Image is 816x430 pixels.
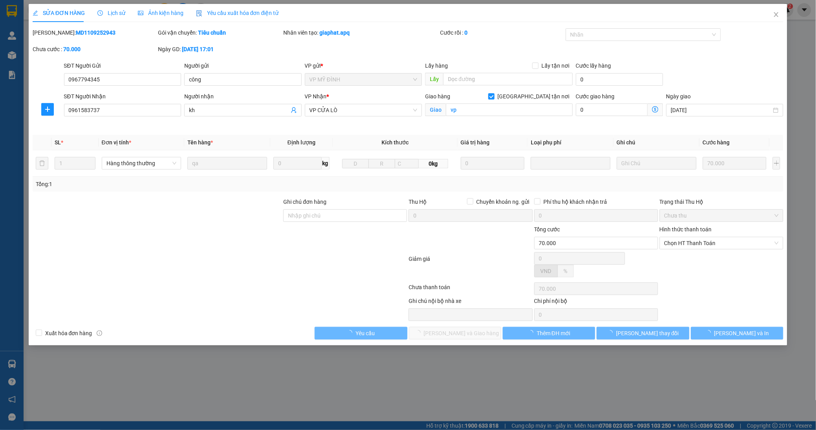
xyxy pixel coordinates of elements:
[342,159,369,168] input: D
[395,159,419,168] input: C
[347,330,356,336] span: loading
[42,329,95,338] span: Xuất hóa đơn hàng
[495,92,573,101] span: [GEOGRAPHIC_DATA] tận nơi
[706,330,714,336] span: loading
[33,10,38,16] span: edit
[55,139,61,146] span: SL
[63,46,81,52] b: 70.000
[187,139,213,146] span: Tên hàng
[76,30,116,36] b: MD1109252943
[283,199,326,205] label: Ghi chú đơn hàng
[443,73,572,85] input: Dọc đường
[691,327,783,340] button: [PERSON_NAME] và In
[64,92,182,101] div: SĐT Người Nhận
[671,106,772,114] input: Ngày giao
[461,157,525,170] input: 0
[703,157,767,170] input: 0
[315,327,407,340] button: Yêu cầu
[408,255,533,281] div: Giảm giá
[534,226,560,233] span: Tổng cước
[537,329,570,338] span: Thêm ĐH mới
[607,330,616,336] span: loading
[616,329,679,338] span: [PERSON_NAME] thay đổi
[564,268,568,274] span: %
[503,327,595,340] button: Thêm ĐH mới
[425,103,446,116] span: Giao
[42,106,53,113] span: plus
[660,197,783,206] div: Trạng thái Thu Hộ
[425,93,450,100] span: Giao hàng
[33,28,156,37] div: [PERSON_NAME]:
[138,10,183,16] span: Ảnh kiện hàng
[97,10,103,16] span: clock-circle
[419,159,448,168] span: 0kg
[409,297,532,308] div: Ghi chú nội bộ nhà xe
[158,28,282,37] div: Gói vận chuyển:
[283,28,438,37] div: Nhân viên tạo:
[310,104,418,116] span: VP CỬA LÒ
[369,159,395,168] input: R
[773,11,779,18] span: close
[666,93,691,100] label: Ngày giao
[765,4,787,26] button: Close
[102,139,131,146] span: Đơn vị tính
[319,30,350,36] b: giaphat.apq
[461,139,490,146] span: Giá trị hàng
[539,61,573,70] span: Lấy tận nơi
[664,210,779,221] span: Chưa thu
[660,226,712,233] label: Hình thức thanh toán
[714,329,769,338] span: [PERSON_NAME] và In
[576,63,611,69] label: Cước lấy hàng
[446,103,572,116] input: Giao tận nơi
[381,139,409,146] span: Kích thước
[541,197,611,206] span: Phí thu hộ khách nhận trả
[196,10,279,16] span: Yêu cầu xuất hóa đơn điện tử
[703,139,730,146] span: Cước hàng
[97,330,102,336] span: info-circle
[106,157,177,169] span: Hàng thông thường
[576,93,615,100] label: Cước giao hàng
[97,10,125,16] span: Lịch sử
[652,106,658,113] span: dollar-circle
[473,197,533,206] span: Chuyển khoản ng. gửi
[322,157,330,170] span: kg
[158,45,282,54] div: Ngày GD:
[528,135,614,150] th: Loại phụ phí
[41,103,54,116] button: plus
[184,61,302,70] div: Người gửi
[614,135,700,150] th: Ghi chú
[283,209,407,222] input: Ghi chú đơn hàng
[576,103,648,116] input: Cước giao hàng
[617,157,697,170] input: Ghi Chú
[773,157,780,170] button: plus
[440,28,564,37] div: Cước rồi :
[33,45,156,54] div: Chưa cước :
[184,92,302,101] div: Người nhận
[33,10,85,16] span: SỬA ĐƠN HÀNG
[464,30,468,36] b: 0
[576,73,663,86] input: Cước lấy hàng
[187,157,267,170] input: VD: Bàn, Ghế
[64,61,182,70] div: SĐT Người Gửi
[36,157,48,170] button: delete
[196,10,202,17] img: icon
[198,30,226,36] b: Tiêu chuẩn
[541,268,552,274] span: VND
[534,297,658,308] div: Chi phí nội bộ
[138,10,143,16] span: picture
[528,330,537,336] span: loading
[409,199,427,205] span: Thu Hộ
[182,46,214,52] b: [DATE] 17:01
[305,93,327,100] span: VP Nhận
[310,74,418,85] span: VP MỸ ĐÌNH
[356,329,375,338] span: Yêu cầu
[291,107,297,113] span: user-add
[664,237,779,249] span: Chọn HT Thanh Toán
[305,61,422,70] div: VP gửi
[408,283,533,297] div: Chưa thanh toán
[288,139,315,146] span: Định lượng
[597,327,689,340] button: [PERSON_NAME] thay đổi
[425,73,443,85] span: Lấy
[409,327,501,340] button: [PERSON_NAME] và Giao hàng
[425,63,448,69] span: Lấy hàng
